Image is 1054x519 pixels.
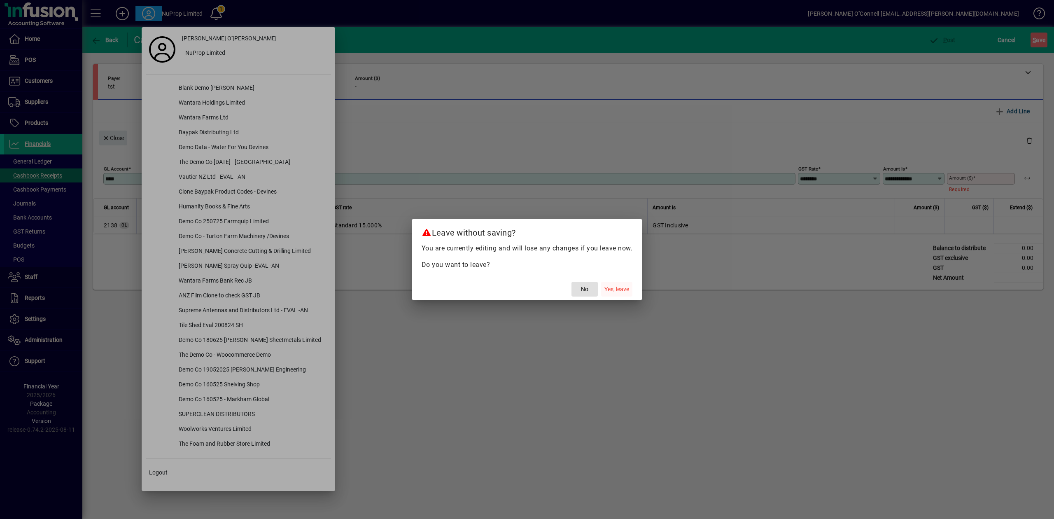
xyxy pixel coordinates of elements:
[412,219,643,243] h2: Leave without saving?
[571,282,598,297] button: No
[581,285,588,294] span: No
[604,285,629,294] span: Yes, leave
[601,282,632,297] button: Yes, leave
[422,243,633,253] p: You are currently editing and will lose any changes if you leave now.
[422,260,633,270] p: Do you want to leave?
